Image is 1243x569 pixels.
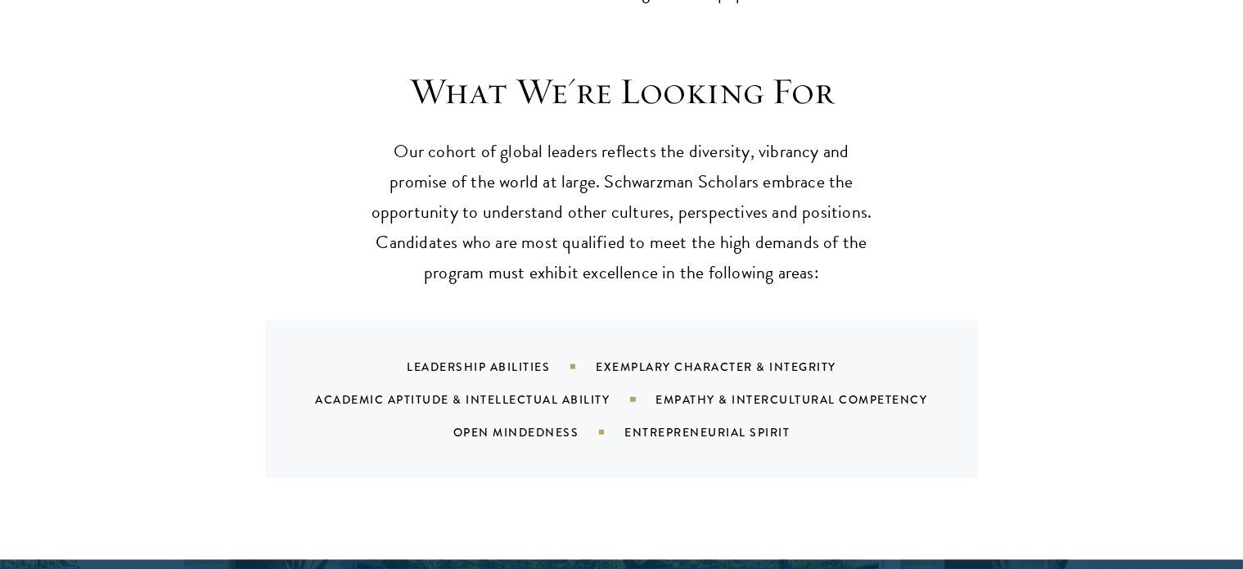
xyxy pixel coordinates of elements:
[453,424,625,440] div: Open Mindedness
[596,359,877,375] div: Exemplary Character & Integrity
[368,137,876,288] p: Our cohort of global leaders reflects the diversity, vibrancy and promise of the world at large. ...
[624,424,831,440] div: Entrepreneurial Spirit
[368,69,876,115] h3: What We're Looking For
[315,391,655,408] div: Academic Aptitude & Intellectual Ability
[656,391,969,408] div: Empathy & Intercultural Competency
[407,359,596,375] div: Leadership Abilities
